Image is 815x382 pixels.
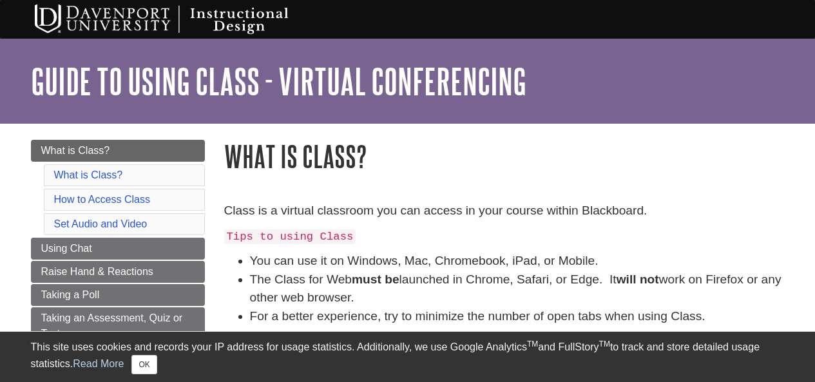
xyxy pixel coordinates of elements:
[224,140,785,173] h1: What is Class?
[250,271,785,308] li: The Class for Web launched in Chrome, Safari, or Edge. It work on Firefox or any other web browser.
[54,218,148,229] a: Set Audio and Video
[31,339,785,374] div: This site uses cookies and records your IP address for usage statistics. Additionally, we use Goo...
[41,266,153,277] span: Raise Hand & Reactions
[617,272,659,286] strong: will not
[31,140,205,162] a: What is Class?
[131,355,157,374] button: Close
[24,3,334,35] img: Davenport University Instructional Design
[31,307,205,345] a: Taking an Assessment, Quiz or Test
[41,289,100,300] span: Taking a Poll
[250,307,785,326] li: For a better experience, try to minimize the number of open tabs when using Class.
[41,243,92,254] span: Using Chat
[31,238,205,260] a: Using Chat
[599,339,610,349] sup: TM
[54,194,150,205] a: How to Access Class
[31,61,526,101] a: Guide to Using Class - Virtual Conferencing
[54,169,123,180] a: What is Class?
[41,312,183,339] span: Taking an Assessment, Quiz or Test
[352,272,399,286] strong: must be
[31,261,205,283] a: Raise Hand & Reactions
[250,252,785,271] li: You can use it on Windows, Mac, Chromebook, iPad, or Mobile.
[224,202,785,220] p: Class is a virtual classroom you can access in your course within Blackboard.
[73,358,124,369] a: Read More
[224,229,356,244] code: Tips to using Class
[41,145,110,156] span: What is Class?
[527,339,538,349] sup: TM
[31,284,205,306] a: Taking a Poll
